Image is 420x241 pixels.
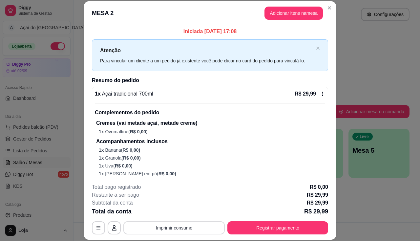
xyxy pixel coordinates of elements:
[316,46,320,50] span: close
[99,129,105,134] span: 1 x
[99,155,325,161] p: Granola (
[95,90,153,98] p: 1 x
[100,57,313,64] div: Para vincular um cliente a um pedido já existente você pode clicar no card do pedido para vinculá...
[158,171,176,176] span: R$ 0,00 )
[96,119,325,127] p: Cremes (vai metade açai, metade creme)
[123,155,141,161] span: R$ 0,00 )
[99,170,325,177] p: [PERSON_NAME] em pó (
[122,147,140,153] span: R$ 0,00 )
[92,77,328,84] h2: Resumo do pedido
[99,155,105,161] span: 1 x
[316,46,320,51] button: close
[84,1,336,25] header: MESA 2
[92,28,328,35] p: Iniciada [DATE] 17:08
[101,91,153,97] span: Açai tradicional 700ml
[310,183,328,191] p: R$ 0,00
[130,129,148,134] span: R$ 0,00 )
[99,147,105,153] span: 1 x
[324,3,335,13] button: Close
[99,128,325,135] p: Ovomaltine (
[95,109,325,117] p: Complementos do pedido
[227,221,328,234] button: Registrar pagamento
[92,199,133,207] p: Subtotal da conta
[92,191,139,199] p: Restante à ser pago
[307,199,328,207] p: R$ 29,99
[295,90,316,98] p: R$ 29,99
[307,191,328,199] p: R$ 29,99
[100,46,313,55] p: Atenção
[96,138,325,145] p: Acompanhamentos inclusos
[264,7,323,20] button: Adicionar itens namesa
[123,221,225,234] button: Imprimir consumo
[99,147,325,153] p: Banana (
[99,163,105,168] span: 1 x
[99,171,105,176] span: 1 x
[304,207,328,216] p: R$ 29,99
[92,207,132,216] p: Total da conta
[92,183,141,191] p: Total pago registrado
[115,163,133,168] span: R$ 0,00 )
[99,163,325,169] p: Uva (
